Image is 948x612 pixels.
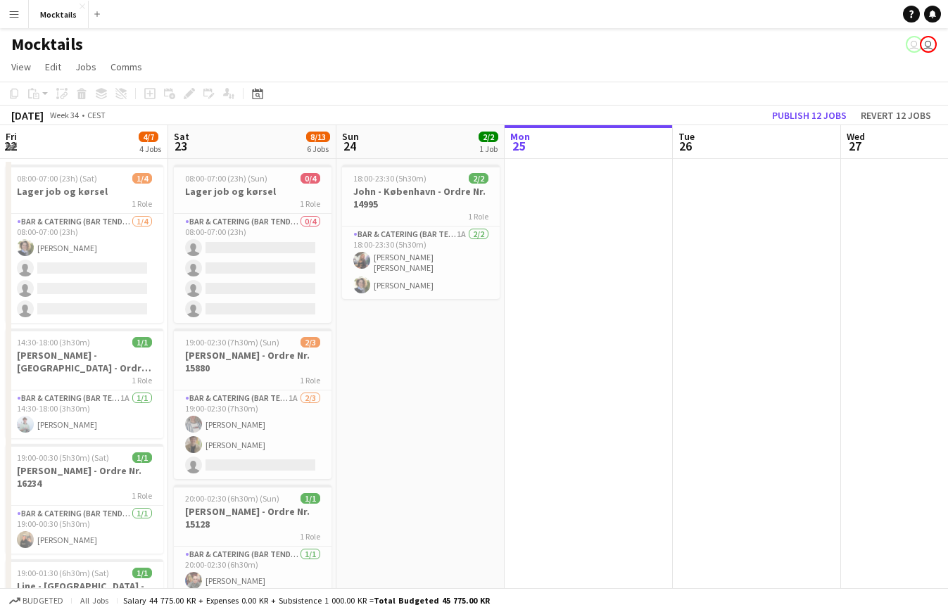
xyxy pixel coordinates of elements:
[105,58,148,76] a: Comms
[6,165,163,323] app-job-card: 08:00-07:00 (23h) (Sat)1/4Lager job og kørsel1 RoleBar & Catering (Bar Tender)1/408:00-07:00 (23h...
[132,198,152,209] span: 1 Role
[301,173,320,184] span: 0/4
[353,173,426,184] span: 18:00-23:30 (5h30m)
[185,493,279,504] span: 20:00-02:30 (6h30m) (Sun)
[6,390,163,438] app-card-role: Bar & Catering (Bar Tender)1A1/114:30-18:00 (3h30m)[PERSON_NAME]
[132,568,152,578] span: 1/1
[110,60,142,73] span: Comms
[174,185,331,198] h3: Lager job og kørsel
[479,132,498,142] span: 2/2
[510,130,530,143] span: Mon
[6,58,37,76] a: View
[374,595,490,606] span: Total Budgeted 45 775.00 KR
[123,595,490,606] div: Salary 44 775.00 KR + Expenses 0.00 KR + Subsistence 1 000.00 KR =
[6,444,163,554] app-job-card: 19:00-00:30 (5h30m) (Sat)1/1[PERSON_NAME] - Ordre Nr. 162341 RoleBar & Catering (Bar Tender)1/119...
[300,375,320,385] span: 1 Role
[11,34,83,55] h1: Mocktails
[174,165,331,323] app-job-card: 08:00-07:00 (23h) (Sun)0/4Lager job og kørsel1 RoleBar & Catering (Bar Tender)0/408:00-07:00 (23h)
[23,596,63,606] span: Budgeted
[17,173,97,184] span: 08:00-07:00 (23h) (Sat)
[301,493,320,504] span: 1/1
[855,106,937,125] button: Revert 12 jobs
[39,58,67,76] a: Edit
[46,110,82,120] span: Week 34
[4,138,17,154] span: 22
[342,227,500,299] app-card-role: Bar & Catering (Bar Tender)1A2/218:00-23:30 (5h30m)[PERSON_NAME] [PERSON_NAME] [PERSON_NAME][PERS...
[174,349,331,374] h3: [PERSON_NAME] - Ordre Nr. 15880
[174,329,331,479] app-job-card: 19:00-02:30 (7h30m) (Sun)2/3[PERSON_NAME] - Ordre Nr. 158801 RoleBar & Catering (Bar Tender)1A2/3...
[301,337,320,348] span: 2/3
[508,138,530,154] span: 25
[7,593,65,608] button: Budgeted
[70,58,102,76] a: Jobs
[6,185,163,198] h3: Lager job og kørsel
[87,110,106,120] div: CEST
[906,36,923,53] app-user-avatar: Hektor Pantas
[77,595,111,606] span: All jobs
[139,132,158,142] span: 4/7
[17,452,109,463] span: 19:00-00:30 (5h30m) (Sat)
[11,108,44,122] div: [DATE]
[45,60,61,73] span: Edit
[139,144,161,154] div: 4 Jobs
[17,337,90,348] span: 14:30-18:00 (3h30m)
[132,173,152,184] span: 1/4
[766,106,852,125] button: Publish 12 jobs
[6,329,163,438] app-job-card: 14:30-18:00 (3h30m)1/1[PERSON_NAME] - [GEOGRAPHIC_DATA] - Ordre Nr. 158891 RoleBar & Catering (Ba...
[6,349,163,374] h3: [PERSON_NAME] - [GEOGRAPHIC_DATA] - Ordre Nr. 15889
[172,138,189,154] span: 23
[174,390,331,479] app-card-role: Bar & Catering (Bar Tender)1A2/319:00-02:30 (7h30m)[PERSON_NAME][PERSON_NAME]
[132,490,152,501] span: 1 Role
[132,452,152,463] span: 1/1
[300,198,320,209] span: 1 Role
[469,173,488,184] span: 2/2
[6,130,17,143] span: Fri
[17,568,109,578] span: 19:00-01:30 (6h30m) (Sat)
[6,580,163,605] h3: Line - [GEOGRAPHIC_DATA] - Ordre Nr. 15062
[174,485,331,594] app-job-card: 20:00-02:30 (6h30m) (Sun)1/1[PERSON_NAME] - Ordre Nr. 151281 RoleBar & Catering (Bar Tender)1/120...
[307,144,329,154] div: 6 Jobs
[174,130,189,143] span: Sat
[676,138,695,154] span: 26
[6,464,163,490] h3: [PERSON_NAME] - Ordre Nr. 16234
[845,138,865,154] span: 27
[340,138,359,154] span: 24
[6,506,163,554] app-card-role: Bar & Catering (Bar Tender)1/119:00-00:30 (5h30m)[PERSON_NAME]
[174,547,331,594] app-card-role: Bar & Catering (Bar Tender)1/120:00-02:30 (6h30m)[PERSON_NAME]
[174,214,331,323] app-card-role: Bar & Catering (Bar Tender)0/408:00-07:00 (23h)
[920,36,937,53] app-user-avatar: Hektor Pantas
[342,165,500,299] app-job-card: 18:00-23:30 (5h30m)2/2John - København - Ordre Nr. 149951 RoleBar & Catering (Bar Tender)1A2/218:...
[174,505,331,530] h3: [PERSON_NAME] - Ordre Nr. 15128
[300,531,320,542] span: 1 Role
[847,130,865,143] span: Wed
[185,337,279,348] span: 19:00-02:30 (7h30m) (Sun)
[132,337,152,348] span: 1/1
[29,1,89,28] button: Mocktails
[6,214,163,323] app-card-role: Bar & Catering (Bar Tender)1/408:00-07:00 (23h)[PERSON_NAME]
[678,130,695,143] span: Tue
[185,173,267,184] span: 08:00-07:00 (23h) (Sun)
[479,144,498,154] div: 1 Job
[11,60,31,73] span: View
[132,375,152,385] span: 1 Role
[306,132,330,142] span: 8/13
[468,211,488,222] span: 1 Role
[342,130,359,143] span: Sun
[342,185,500,210] h3: John - København - Ordre Nr. 14995
[75,60,96,73] span: Jobs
